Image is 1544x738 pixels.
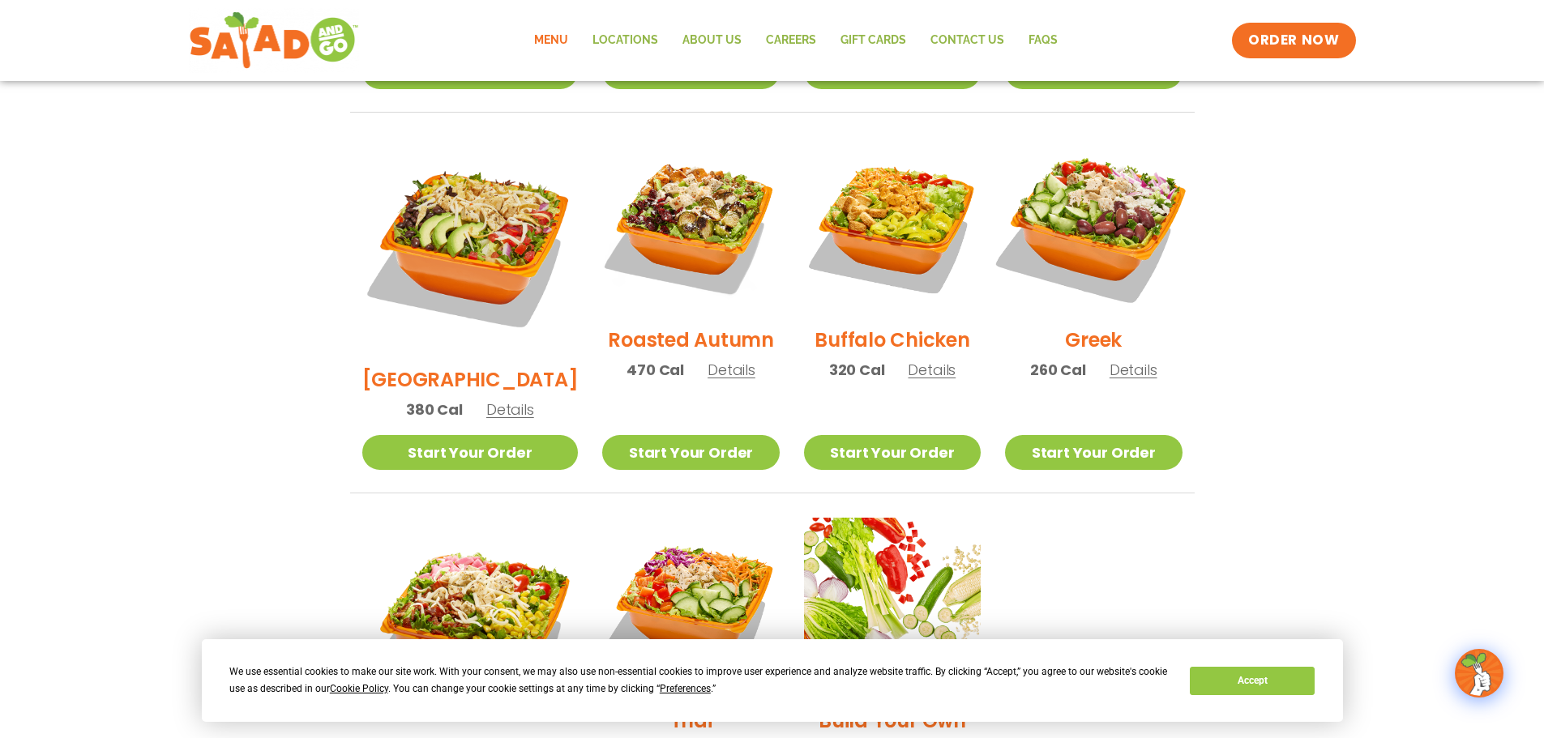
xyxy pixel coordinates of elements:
span: 380 Cal [406,399,463,420]
a: Start Your Order [602,435,779,470]
span: 260 Cal [1030,359,1086,381]
img: Product photo for Jalapeño Ranch Salad [362,518,579,734]
div: We use essential cookies to make our site work. With your consent, we may also use non-essential ... [229,663,1170,697]
h2: Greek [1065,326,1122,354]
a: About Us [670,22,754,59]
span: Details [908,360,956,380]
a: Menu [522,22,580,59]
img: new-SAG-logo-768×292 [189,8,360,73]
img: wpChatIcon [1456,651,1502,696]
button: Accept [1190,667,1315,695]
span: Preferences [660,683,711,694]
a: Locations [580,22,670,59]
nav: Menu [522,22,1070,59]
div: Cookie Consent Prompt [202,639,1343,722]
a: Start Your Order [1005,435,1182,470]
h2: Buffalo Chicken [815,326,969,354]
a: Start Your Order [362,435,579,470]
span: 470 Cal [627,359,684,381]
img: Product photo for Roasted Autumn Salad [602,137,779,314]
span: Details [486,399,534,420]
img: Product photo for BBQ Ranch Salad [362,137,579,353]
span: Cookie Policy [330,683,388,694]
span: Details [1110,360,1157,380]
span: ORDER NOW [1248,31,1339,50]
a: Start Your Order [804,435,981,470]
a: Careers [754,22,828,59]
img: Product photo for Greek Salad [990,122,1197,329]
span: 320 Cal [829,359,885,381]
span: Details [708,360,755,380]
h2: [GEOGRAPHIC_DATA] [362,365,579,394]
img: Product photo for Thai Salad [602,518,779,694]
a: Contact Us [918,22,1016,59]
img: Product photo for Buffalo Chicken Salad [804,137,981,314]
a: FAQs [1016,22,1070,59]
a: ORDER NOW [1232,23,1355,58]
img: Product photo for Build Your Own [804,518,981,694]
a: GIFT CARDS [828,22,918,59]
h2: Roasted Autumn [608,326,774,354]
